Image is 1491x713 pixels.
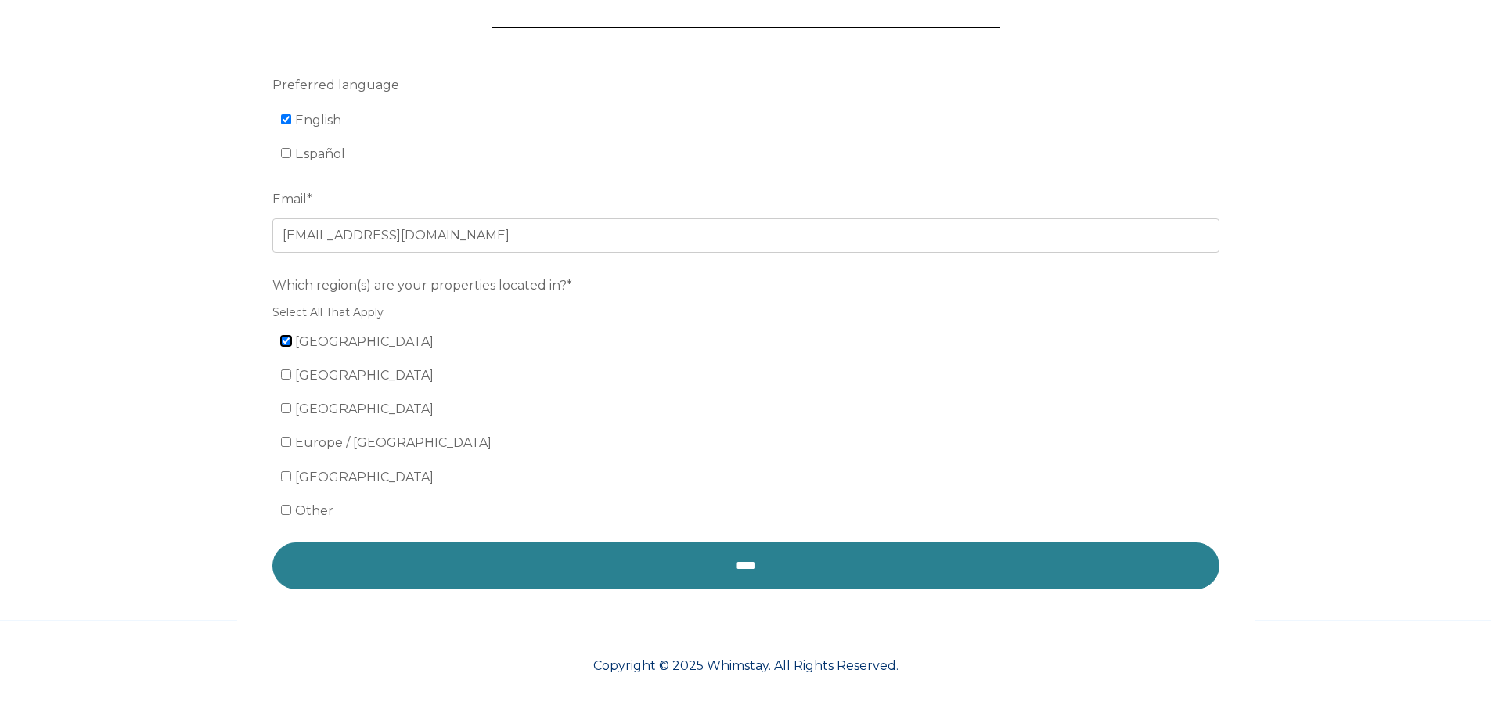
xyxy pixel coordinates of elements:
span: Español [295,146,345,161]
input: Europe / [GEOGRAPHIC_DATA] [281,437,291,447]
input: English [281,114,291,124]
span: Europe / [GEOGRAPHIC_DATA] [295,435,492,450]
span: English [295,113,341,128]
span: [GEOGRAPHIC_DATA] [295,334,434,349]
span: Which region(s) are your properties located in?* [272,273,572,297]
input: [GEOGRAPHIC_DATA] [281,369,291,380]
input: [GEOGRAPHIC_DATA] [281,336,291,346]
p: Copyright © 2025 Whimstay. All Rights Reserved. [237,657,1255,675]
legend: Select All That Apply [272,304,1219,321]
span: [GEOGRAPHIC_DATA] [295,470,434,484]
span: [GEOGRAPHIC_DATA] [295,368,434,383]
span: [GEOGRAPHIC_DATA] [295,402,434,416]
span: Email [272,187,307,211]
input: [GEOGRAPHIC_DATA] [281,403,291,413]
span: Other [295,503,333,518]
input: Other [281,505,291,515]
input: Español [281,148,291,158]
span: Preferred language [272,73,399,97]
input: [GEOGRAPHIC_DATA] [281,471,291,481]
